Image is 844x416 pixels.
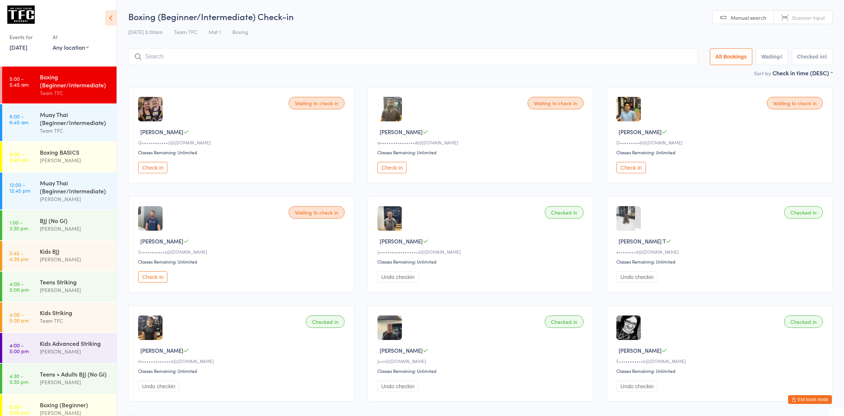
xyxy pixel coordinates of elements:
[232,28,248,35] span: Boxing
[40,126,110,135] div: Team TFC
[616,358,825,364] div: E•••••••••••k@[DOMAIN_NAME]
[40,247,110,255] div: Kids BJJ
[40,401,110,409] div: Boxing (Beginner)
[2,302,117,332] a: 4:00 -5:00 pmKids StrikingTeam TFC
[7,5,35,24] img: The Fight Centre Brisbane
[619,128,662,136] span: [PERSON_NAME]
[138,162,167,173] button: Check in
[2,241,117,271] a: 3:45 -4:30 pmKids BJJ[PERSON_NAME]
[138,139,347,145] div: Q••••••••••••2@[DOMAIN_NAME]
[616,139,825,145] div: D•••••••••6@[DOMAIN_NAME]
[616,249,825,255] div: s••••••••0@[DOMAIN_NAME]
[40,148,110,156] div: Boxing BASICS
[792,14,825,21] span: Scanner input
[784,206,823,219] div: Checked in
[2,210,117,240] a: 1:00 -2:30 pmBJJ (No Gi)[PERSON_NAME]
[40,110,110,126] div: Muay Thai (Beginner/Intermediate)
[377,381,419,392] button: Undo checkin
[40,195,110,203] div: [PERSON_NAME]
[2,272,117,302] a: 4:00 -5:00 pmTeens Striking[PERSON_NAME]
[619,347,662,354] span: [PERSON_NAME]
[138,358,347,364] div: m•••••••••••••4@[DOMAIN_NAME]
[754,69,771,77] label: Sort by
[616,368,825,374] div: Classes Remaining: Unlimited
[138,97,163,121] img: image1748242595.png
[140,128,183,136] span: [PERSON_NAME]
[377,206,402,231] img: image1744103316.png
[616,162,646,173] button: Check in
[377,149,586,155] div: Classes Remaining: Unlimited
[138,368,347,374] div: Classes Remaining: Unlimited
[40,156,110,164] div: [PERSON_NAME]
[377,139,586,145] div: a••••••••••••••••8@[DOMAIN_NAME]
[138,271,167,283] button: Check in
[9,43,27,51] a: [DATE]
[2,173,117,209] a: 12:00 -12:45 pmMuay Thai (Beginner/Intermediate)[PERSON_NAME]
[616,271,658,283] button: Undo checkin
[9,281,29,292] time: 4:00 - 5:00 pm
[138,149,347,155] div: Classes Remaining: Unlimited
[9,113,28,125] time: 6:00 - 6:45 am
[40,255,110,264] div: [PERSON_NAME]
[2,142,117,172] a: 9:00 -9:45 amBoxing BASICS[PERSON_NAME]
[792,48,833,65] button: Checked in6
[9,76,28,87] time: 5:00 - 5:45 am
[9,404,29,415] time: 5:00 - 6:00 pm
[40,179,110,195] div: Muay Thai (Beginner/Intermediate)
[824,54,827,60] div: 6
[9,373,28,385] time: 4:30 - 5:30 pm
[616,258,825,265] div: Classes Remaining: Unlimited
[128,28,163,35] span: [DATE] 5:00am
[784,315,823,328] div: Checked in
[377,162,407,173] button: Check in
[545,206,583,219] div: Checked in
[40,370,110,378] div: Teens + Adults BJJ (No Gi)
[619,237,666,245] span: [PERSON_NAME] T
[9,151,28,163] time: 9:00 - 9:45 am
[616,315,641,340] img: image1697842793.png
[377,358,586,364] div: J••n@[DOMAIN_NAME]
[377,249,586,255] div: J••••••••••••••••••2@[DOMAIN_NAME]
[780,54,783,60] div: 4
[40,309,110,317] div: Kids Striking
[788,395,832,404] button: Exit kiosk mode
[140,237,183,245] span: [PERSON_NAME]
[380,347,423,354] span: [PERSON_NAME]
[306,315,345,328] div: Checked in
[9,182,30,193] time: 12:00 - 12:45 pm
[616,206,635,231] img: image1566766594.png
[40,73,110,89] div: Boxing (Beginner/Intermediate)
[9,250,28,262] time: 3:45 - 4:30 pm
[377,258,586,265] div: Classes Remaining: Unlimited
[528,97,583,109] div: Waiting to check in
[209,28,221,35] span: Mat 1
[40,347,110,356] div: [PERSON_NAME]
[377,97,402,121] img: image1749250707.png
[138,381,179,392] button: Undo checkin
[767,97,823,109] div: Waiting to check in
[756,48,788,65] button: Waiting4
[9,342,29,354] time: 4:00 - 5:00 pm
[377,368,586,374] div: Classes Remaining: Unlimited
[289,206,345,219] div: Waiting to check in
[2,364,117,394] a: 4:30 -5:30 pmTeens + Adults BJJ (No Gi)[PERSON_NAME]
[380,128,423,136] span: [PERSON_NAME]
[9,219,28,231] time: 1:00 - 2:30 pm
[9,311,29,323] time: 4:00 - 5:00 pm
[545,315,583,328] div: Checked in
[2,333,117,363] a: 4:00 -5:00 pmKids Advanced Striking[PERSON_NAME]
[616,381,658,392] button: Undo checkin
[128,10,833,22] h2: Boxing (Beginner/Intermediate) Check-in
[40,278,110,286] div: Teens Striking
[40,216,110,224] div: BJJ (No Gi)
[128,48,698,65] input: Search
[9,31,45,43] div: Events for
[40,89,110,97] div: Team TFC
[289,97,345,109] div: Waiting to check in
[616,149,825,155] div: Classes Remaining: Unlimited
[53,43,89,51] div: Any location
[40,378,110,386] div: [PERSON_NAME]
[40,317,110,325] div: Team TFC
[731,14,766,21] span: Manual search
[710,48,752,65] button: All Bookings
